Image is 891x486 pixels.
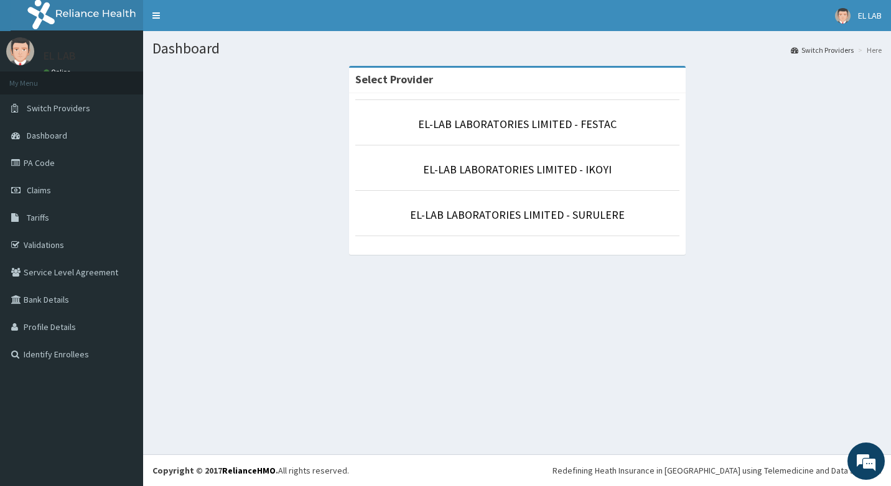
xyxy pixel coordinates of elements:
a: Switch Providers [791,45,854,55]
img: User Image [835,8,851,24]
h1: Dashboard [152,40,882,57]
footer: All rights reserved. [143,454,891,486]
p: EL LAB [44,50,76,62]
a: Online [44,68,73,76]
strong: Select Provider [355,72,433,86]
li: Here [855,45,882,55]
a: RelianceHMO [222,465,276,476]
a: EL-LAB LABORATORIES LIMITED - IKOYI [423,162,612,177]
span: Switch Providers [27,103,90,114]
strong: Copyright © 2017 . [152,465,278,476]
a: EL-LAB LABORATORIES LIMITED - FESTAC [418,117,617,131]
img: User Image [6,37,34,65]
span: Dashboard [27,130,67,141]
span: Claims [27,185,51,196]
span: EL LAB [858,10,882,21]
a: EL-LAB LABORATORIES LIMITED - SURULERE [410,208,625,222]
span: Tariffs [27,212,49,223]
div: Redefining Heath Insurance in [GEOGRAPHIC_DATA] using Telemedicine and Data Science! [553,464,882,477]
